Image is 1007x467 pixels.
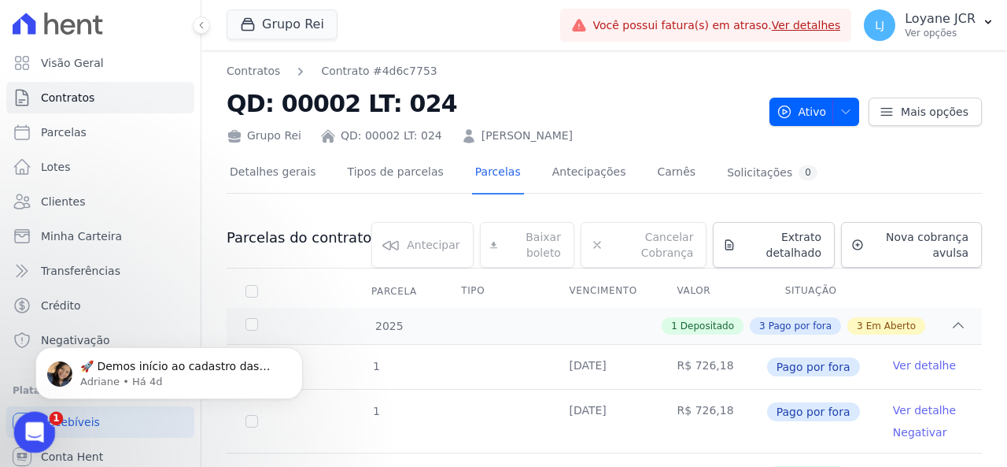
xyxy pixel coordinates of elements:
span: 1 [371,405,380,417]
span: 1 [50,412,64,426]
h2: QD: 00002 LT: 024 [227,86,757,121]
iframe: Intercom notifications mensagem [12,314,326,424]
td: [DATE] [550,390,658,453]
a: Recebíveis [6,406,194,438]
a: Contratos [227,63,280,80]
th: Situação [766,275,874,308]
div: Grupo Rei [227,128,301,144]
a: Visão Geral [6,47,194,79]
span: 1 [371,360,380,372]
span: Pago por fora [767,358,860,376]
span: Parcelas [41,124,87,140]
span: 3 [857,319,863,333]
span: Transferências [41,263,120,279]
a: Antecipações [549,153,629,195]
a: Contratos [6,82,194,113]
p: Message from Adriane, sent Há 4d [68,61,271,75]
a: Negativar [893,426,947,439]
span: Minha Carteira [41,228,122,244]
span: Você possui fatura(s) em atraso. [593,17,841,34]
a: QD: 00002 LT: 024 [341,128,442,144]
a: Parcelas [6,117,194,148]
a: Nova cobrança avulsa [841,222,982,268]
nav: Breadcrumb [227,63,757,80]
a: Parcelas [472,153,524,195]
span: 1 [671,319,677,333]
a: Ver detalhe [893,358,956,373]
a: Solicitações0 [724,153,821,195]
span: Contratos [41,90,94,106]
p: Ver opções [905,27,976,39]
a: Minha Carteira [6,221,194,252]
span: Em Aberto [866,319,916,333]
button: LJ Loyane JCR Ver opções [851,3,1007,47]
span: Pago por fora [769,319,832,333]
span: Pago por fora [767,402,860,421]
td: R$ 726,18 [658,390,766,453]
a: Clientes [6,186,194,217]
a: Ver detalhes [772,19,841,32]
td: [DATE] [550,345,658,389]
a: Transferências [6,255,194,287]
div: Parcela [352,276,436,307]
button: Ativo [769,98,860,126]
h3: Parcelas do contrato [227,228,371,247]
div: Solicitações [727,165,817,180]
a: Extrato detalhado [713,222,835,268]
iframe: Intercom live chat [14,412,56,454]
a: [PERSON_NAME] [481,128,573,144]
a: Lotes [6,151,194,183]
a: Detalhes gerais [227,153,319,195]
a: Mais opções [869,98,982,126]
span: Conta Hent [41,449,103,465]
nav: Breadcrumb [227,63,437,80]
span: Depositado [681,319,734,333]
span: Extrato detalhado [742,229,821,261]
span: Visão Geral [41,55,104,71]
span: 3 [759,319,765,333]
button: Grupo Rei [227,9,338,39]
p: Loyane JCR [905,11,976,27]
span: Lotes [41,159,71,175]
span: Clientes [41,194,85,209]
th: Vencimento [550,275,658,308]
th: Valor [658,275,766,308]
a: Contrato #4d6c7753 [321,63,437,80]
span: LJ [875,20,884,31]
td: R$ 726,18 [658,345,766,389]
a: Crédito [6,290,194,321]
th: Tipo [442,275,550,308]
a: Ver detalhe [893,402,956,418]
span: Crédito [41,298,81,313]
span: 🚀 Demos início ao cadastro das Contas Digitais Arke! Iniciamos a abertura para clientes do modelo... [68,46,269,387]
div: 0 [799,165,817,180]
span: Ativo [776,98,827,126]
span: Nova cobrança avulsa [870,229,968,261]
a: Carnês [654,153,699,195]
a: Negativação [6,324,194,356]
span: Mais opções [901,104,968,120]
a: Tipos de parcelas [345,153,447,195]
